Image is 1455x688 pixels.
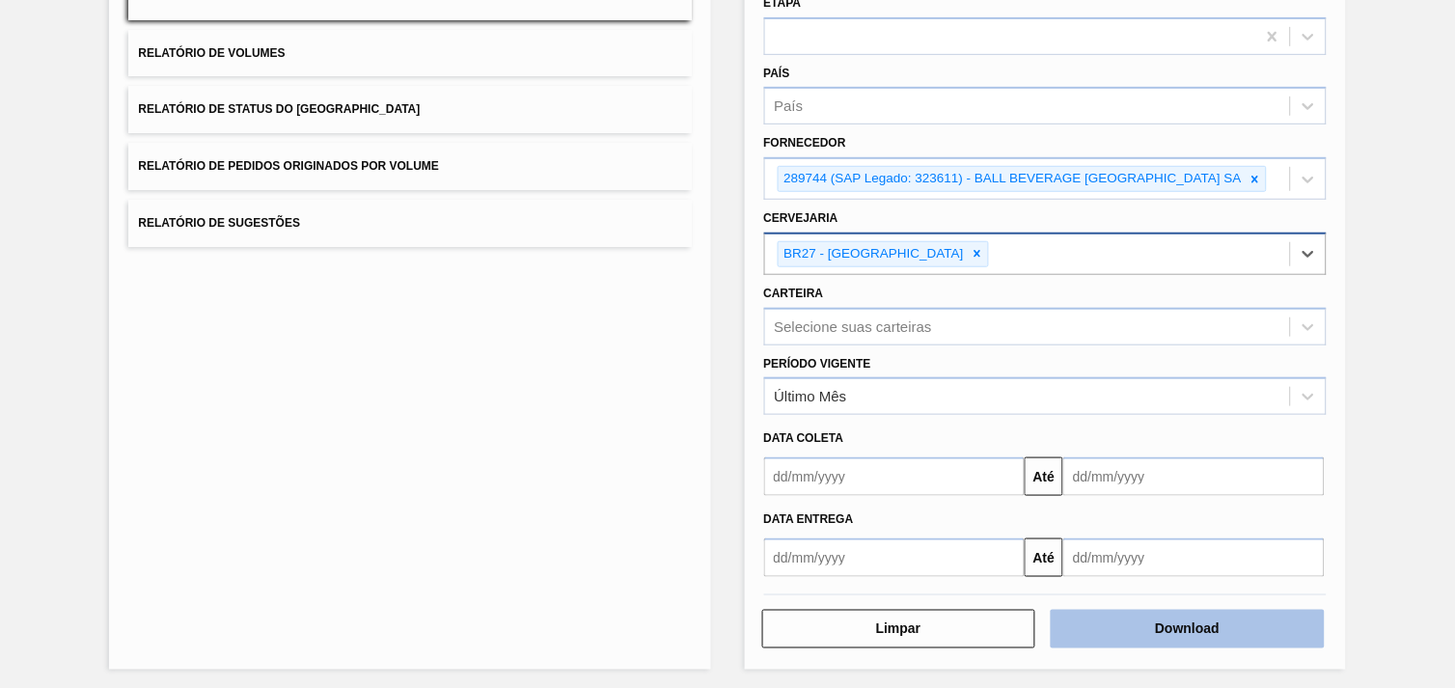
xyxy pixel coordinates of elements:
[128,86,691,133] button: Relatório de Status do [GEOGRAPHIC_DATA]
[1051,610,1325,648] button: Download
[764,67,790,80] label: País
[138,216,300,230] span: Relatório de Sugestões
[1025,538,1063,577] button: Até
[128,30,691,77] button: Relatório de Volumes
[764,287,824,300] label: Carteira
[779,242,967,266] div: BR27 - [GEOGRAPHIC_DATA]
[775,318,932,335] div: Selecione suas carteiras
[138,102,420,116] span: Relatório de Status do [GEOGRAPHIC_DATA]
[1063,538,1325,577] input: dd/mm/yyyy
[128,143,691,190] button: Relatório de Pedidos Originados por Volume
[128,200,691,247] button: Relatório de Sugestões
[764,512,854,526] span: Data entrega
[1025,457,1063,496] button: Até
[762,610,1036,648] button: Limpar
[764,357,871,371] label: Período Vigente
[764,431,844,445] span: Data coleta
[764,457,1026,496] input: dd/mm/yyyy
[138,159,439,173] span: Relatório de Pedidos Originados por Volume
[1063,457,1325,496] input: dd/mm/yyyy
[779,167,1246,191] div: 289744 (SAP Legado: 323611) - BALL BEVERAGE [GEOGRAPHIC_DATA] SA
[138,46,285,60] span: Relatório de Volumes
[764,136,846,150] label: Fornecedor
[775,98,804,115] div: País
[764,538,1026,577] input: dd/mm/yyyy
[775,389,847,405] div: Último Mês
[764,211,838,225] label: Cervejaria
